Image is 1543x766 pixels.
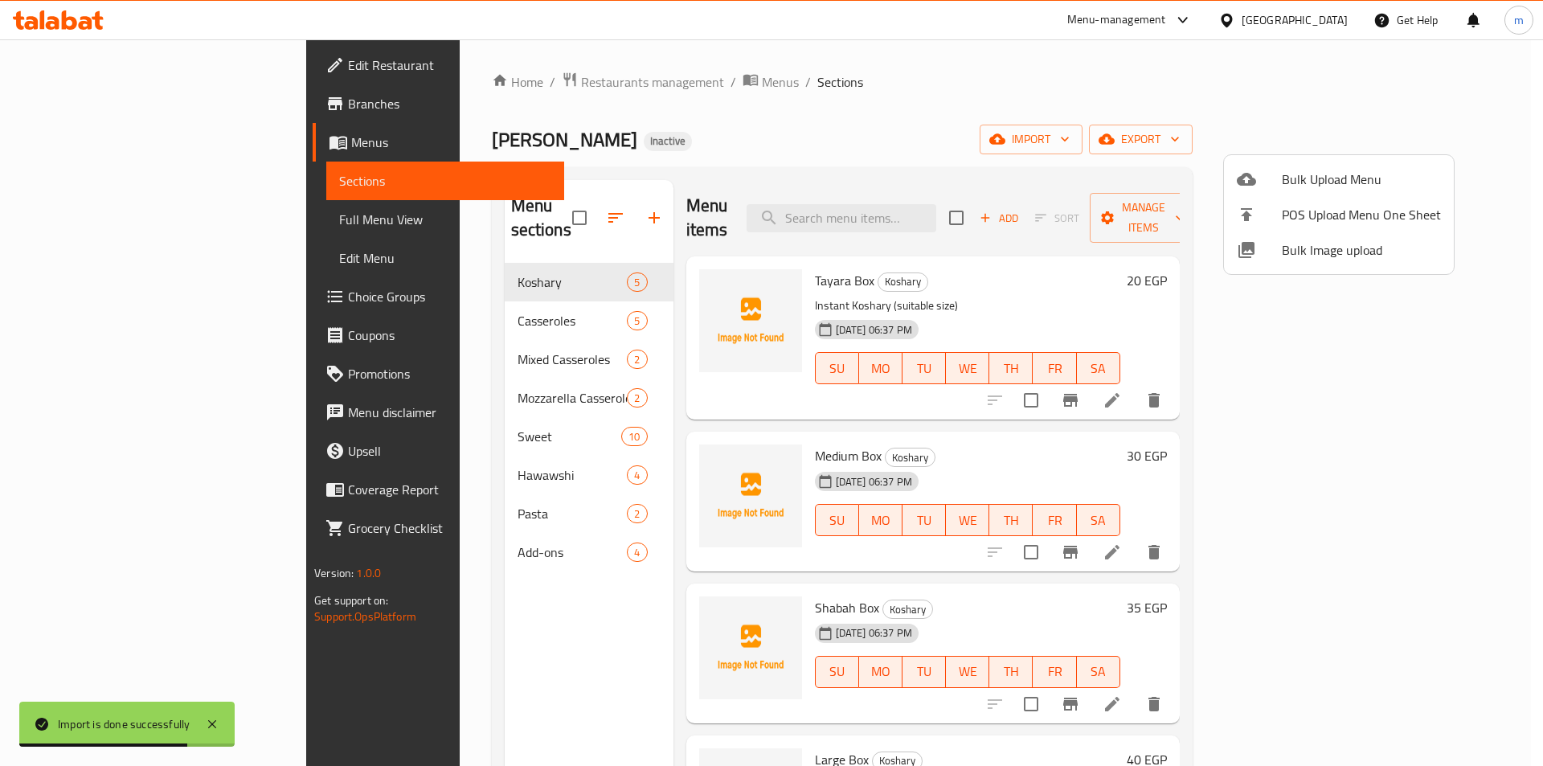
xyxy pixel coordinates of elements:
div: Import is done successfully [58,715,190,733]
span: POS Upload Menu One Sheet [1282,205,1441,224]
span: Bulk Upload Menu [1282,170,1441,189]
li: Upload bulk menu [1224,162,1454,197]
span: Bulk Image upload [1282,240,1441,260]
li: POS Upload Menu One Sheet [1224,197,1454,232]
